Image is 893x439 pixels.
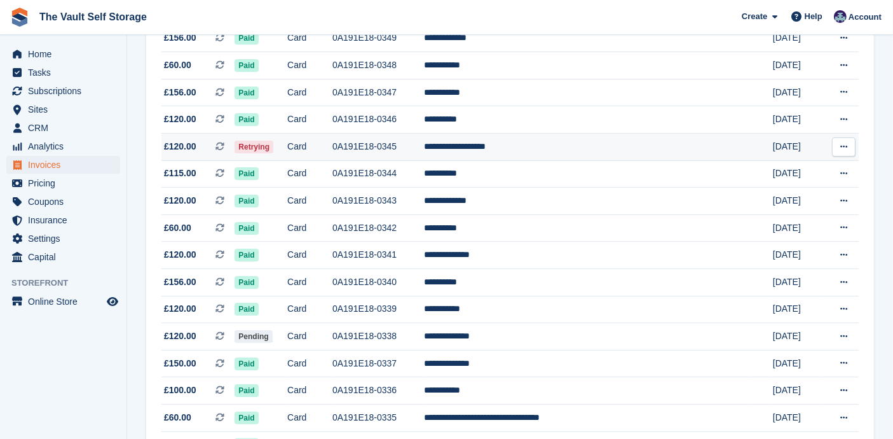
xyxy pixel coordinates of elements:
a: menu [6,174,120,192]
span: £120.00 [164,140,196,153]
span: £60.00 [164,411,191,424]
a: menu [6,193,120,211]
td: Card [287,106,332,134]
td: [DATE] [773,106,822,134]
td: 0A191E18-0343 [332,188,424,215]
span: Paid [235,358,258,370]
span: Retrying [235,141,273,153]
a: menu [6,230,120,247]
td: Card [287,52,332,80]
td: 0A191E18-0339 [332,296,424,323]
td: Card [287,405,332,432]
span: Paid [235,303,258,316]
td: 0A191E18-0347 [332,79,424,106]
a: Preview store [105,294,120,309]
span: Invoices [28,156,104,174]
span: Online Store [28,293,104,310]
span: Help [805,10,822,23]
span: £156.00 [164,86,196,99]
td: 0A191E18-0349 [332,25,424,52]
span: CRM [28,119,104,137]
td: Card [287,188,332,215]
td: 0A191E18-0335 [332,405,424,432]
td: Card [287,25,332,52]
span: £120.00 [164,330,196,343]
td: [DATE] [773,52,822,80]
span: £156.00 [164,275,196,289]
span: £115.00 [164,167,196,180]
td: [DATE] [773,350,822,377]
span: £120.00 [164,113,196,126]
td: Card [287,160,332,188]
a: menu [6,119,120,137]
a: menu [6,64,120,81]
td: 0A191E18-0344 [332,160,424,188]
span: Paid [235,87,258,99]
a: menu [6,293,120,310]
img: stora-icon-8386f47178a22dfd0bd8f6a31ec36ba5ce8667c1dd55bd0f319d3a0aa187defe.svg [10,8,29,27]
span: £120.00 [164,248,196,261]
td: [DATE] [773,134,822,161]
td: [DATE] [773,188,822,215]
td: [DATE] [773,79,822,106]
a: menu [6,156,120,174]
a: The Vault Self Storage [34,6,152,27]
a: menu [6,137,120,155]
span: £60.00 [164,59,191,72]
span: £150.00 [164,357,196,370]
span: Paid [235,249,258,261]
td: [DATE] [773,269,822,296]
span: £120.00 [164,302,196,316]
span: Account [849,11,882,24]
span: Pricing [28,174,104,192]
span: Paid [235,167,258,180]
td: Card [287,296,332,323]
span: Paid [235,195,258,207]
span: Pending [235,330,272,343]
td: Card [287,269,332,296]
a: menu [6,211,120,229]
span: Insurance [28,211,104,229]
a: menu [6,82,120,100]
a: menu [6,101,120,118]
span: Paid [235,384,258,397]
span: Paid [235,412,258,424]
span: Coupons [28,193,104,211]
span: Tasks [28,64,104,81]
span: £120.00 [164,194,196,207]
span: Paid [235,276,258,289]
a: menu [6,45,120,63]
span: Settings [28,230,104,247]
td: Card [287,134,332,161]
span: Home [28,45,104,63]
td: Card [287,350,332,377]
td: [DATE] [773,25,822,52]
span: Paid [235,32,258,45]
span: Paid [235,222,258,235]
td: Card [287,79,332,106]
td: 0A191E18-0345 [332,134,424,161]
td: [DATE] [773,377,822,405]
td: 0A191E18-0338 [332,323,424,351]
td: Card [287,214,332,242]
span: £156.00 [164,31,196,45]
span: Storefront [11,277,126,289]
td: 0A191E18-0337 [332,350,424,377]
span: Capital [28,248,104,266]
td: [DATE] [773,214,822,242]
td: 0A191E18-0340 [332,269,424,296]
span: Paid [235,59,258,72]
td: 0A191E18-0348 [332,52,424,80]
td: [DATE] [773,242,822,269]
td: Card [287,242,332,269]
span: Create [742,10,767,23]
td: 0A191E18-0336 [332,377,424,405]
td: 0A191E18-0346 [332,106,424,134]
td: 0A191E18-0342 [332,214,424,242]
td: Card [287,323,332,351]
a: menu [6,248,120,266]
td: [DATE] [773,323,822,351]
td: 0A191E18-0341 [332,242,424,269]
td: [DATE] [773,160,822,188]
img: Hannah [834,10,847,23]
